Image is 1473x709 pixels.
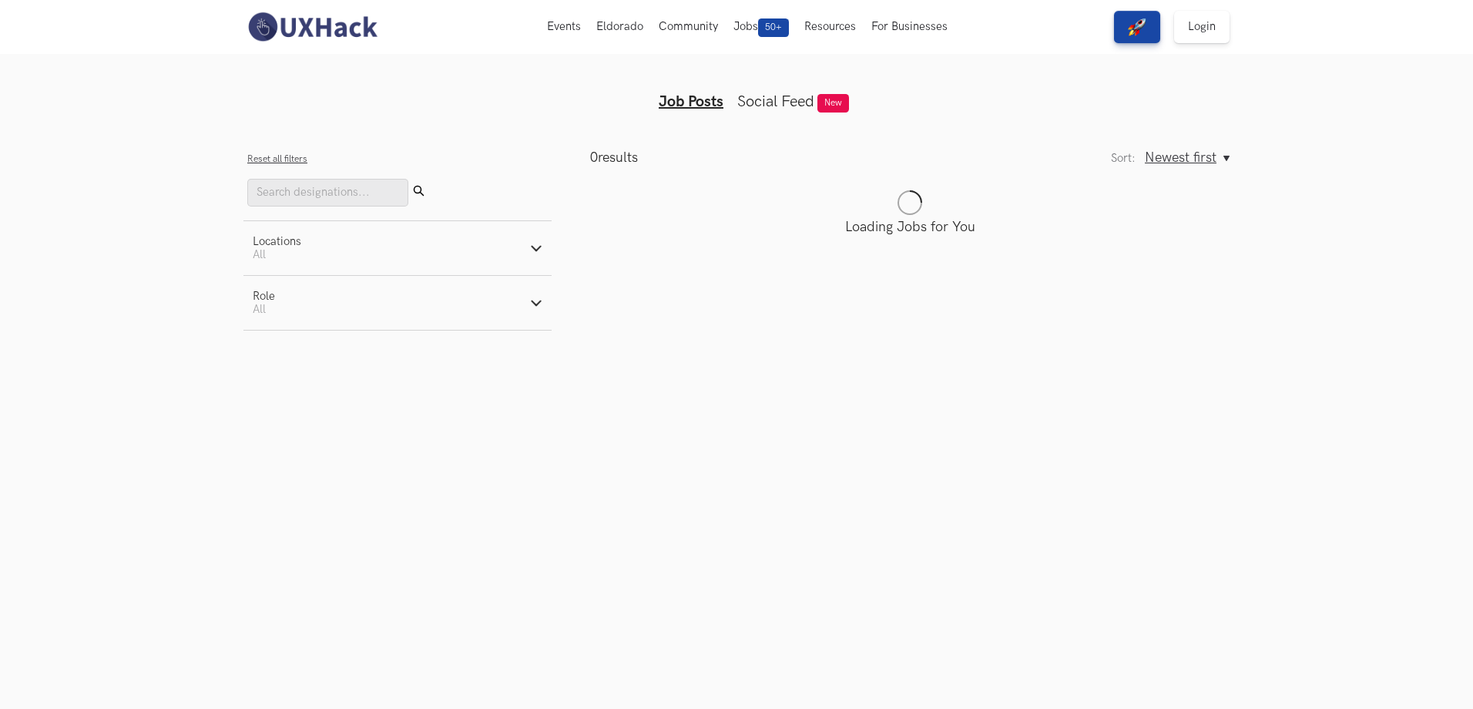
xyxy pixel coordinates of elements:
button: RoleAll [243,276,552,330]
p: Loading Jobs for You [590,219,1230,235]
span: 0 [590,150,598,166]
p: results [590,150,638,166]
img: rocket [1128,18,1146,36]
div: Locations [253,235,301,248]
a: Login [1174,11,1230,43]
button: Newest first, Sort: [1145,150,1230,166]
button: Reset all filters [247,153,307,165]
span: All [253,248,266,261]
button: LocationsAll [243,221,552,275]
span: All [253,303,266,316]
input: Search [247,179,408,207]
a: Social Feed [737,92,814,111]
span: 50+ [758,18,789,37]
label: Sort: [1111,152,1136,165]
div: Role [253,290,275,303]
span: New [817,94,849,113]
a: Job Posts [659,92,723,111]
ul: Tabs Interface [441,68,1032,111]
span: Newest first [1145,150,1216,166]
img: UXHack-logo.png [243,11,381,43]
